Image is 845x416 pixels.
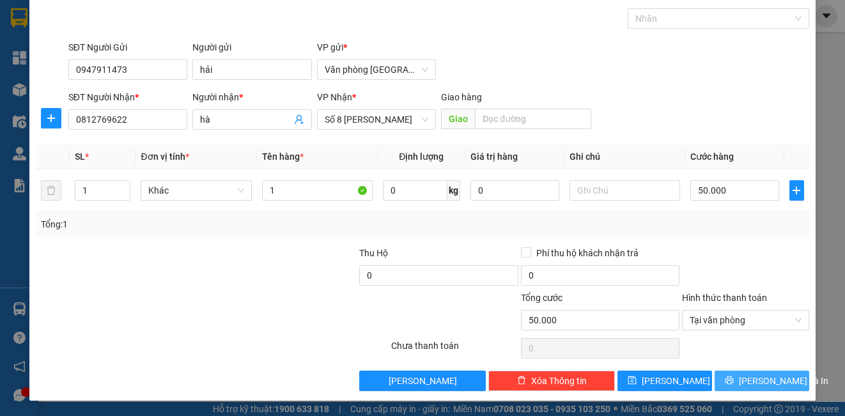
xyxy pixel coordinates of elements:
[75,151,85,162] span: SL
[531,246,644,260] span: Phí thu hộ khách nhận trả
[739,374,828,388] span: [PERSON_NAME] và In
[41,180,61,201] button: delete
[447,180,460,201] span: kg
[262,180,373,201] input: VD: Bàn, Ghế
[148,181,244,200] span: Khác
[359,248,388,258] span: Thu Hộ
[169,10,309,31] b: [DOMAIN_NAME]
[389,374,457,388] span: [PERSON_NAME]
[68,40,187,54] div: SĐT Người Gửi
[390,339,519,361] div: Chưa thanh toán
[41,217,327,231] div: Tổng: 1
[682,293,767,303] label: Hình thức thanh toán
[517,376,526,386] span: delete
[441,92,482,102] span: Giao hàng
[690,311,801,330] span: Tại văn phòng
[399,151,444,162] span: Định lượng
[488,371,615,391] button: deleteXóa Thông tin
[192,90,311,104] div: Người nhận
[41,108,61,128] button: plus
[49,10,142,88] b: Phúc Lộc Thọ Limousine
[317,92,352,102] span: VP Nhận
[531,374,587,388] span: Xóa Thông tin
[475,109,591,129] input: Dọc đường
[628,376,637,386] span: save
[715,371,809,391] button: printer[PERSON_NAME] và In
[470,180,559,201] input: 0
[67,91,309,172] h2: VP Nhận: Số 8 [PERSON_NAME]
[790,185,803,196] span: plus
[359,371,486,391] button: [PERSON_NAME]
[262,151,304,162] span: Tên hàng
[617,371,712,391] button: save[PERSON_NAME]
[521,293,562,303] span: Tổng cước
[564,144,685,169] th: Ghi chú
[690,151,734,162] span: Cước hàng
[470,151,518,162] span: Giá trị hàng
[642,374,710,388] span: [PERSON_NAME]
[7,91,103,112] h2: Q41DFNHZ
[789,180,804,201] button: plus
[68,90,187,104] div: SĐT Người Nhận
[141,151,189,162] span: Đơn vị tính
[317,40,436,54] div: VP gửi
[7,19,42,83] img: logo.jpg
[325,60,428,79] span: Văn phòng Nam Định
[42,113,61,123] span: plus
[325,110,428,129] span: Số 8 Tôn Thất Thuyết
[441,109,475,129] span: Giao
[725,376,734,386] span: printer
[570,180,680,201] input: Ghi Chú
[192,40,311,54] div: Người gửi
[294,114,304,125] span: user-add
